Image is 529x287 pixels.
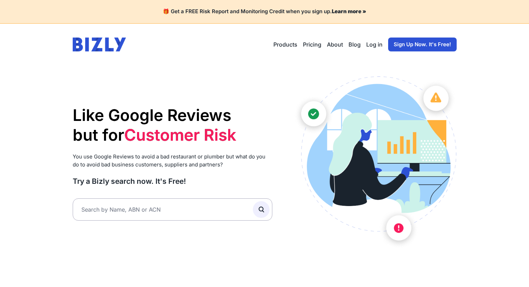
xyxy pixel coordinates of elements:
a: Log in [366,40,383,49]
a: About [327,40,343,49]
li: Supplier Risk [124,145,236,165]
a: Sign Up Now. It's Free! [388,38,457,51]
a: Learn more » [332,8,366,15]
h3: Try a Bizly search now. It's Free! [73,177,273,186]
input: Search by Name, ABN or ACN [73,198,273,221]
h4: 🎁 Get a FREE Risk Report and Monitoring Credit when you sign up. [8,8,521,15]
p: You use Google Reviews to avoid a bad restaurant or plumber but what do you do to avoid bad busin... [73,153,273,169]
h1: Like Google Reviews but for [73,105,273,145]
li: Customer Risk [124,125,236,145]
button: Products [273,40,297,49]
a: Pricing [303,40,321,49]
a: Blog [348,40,361,49]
